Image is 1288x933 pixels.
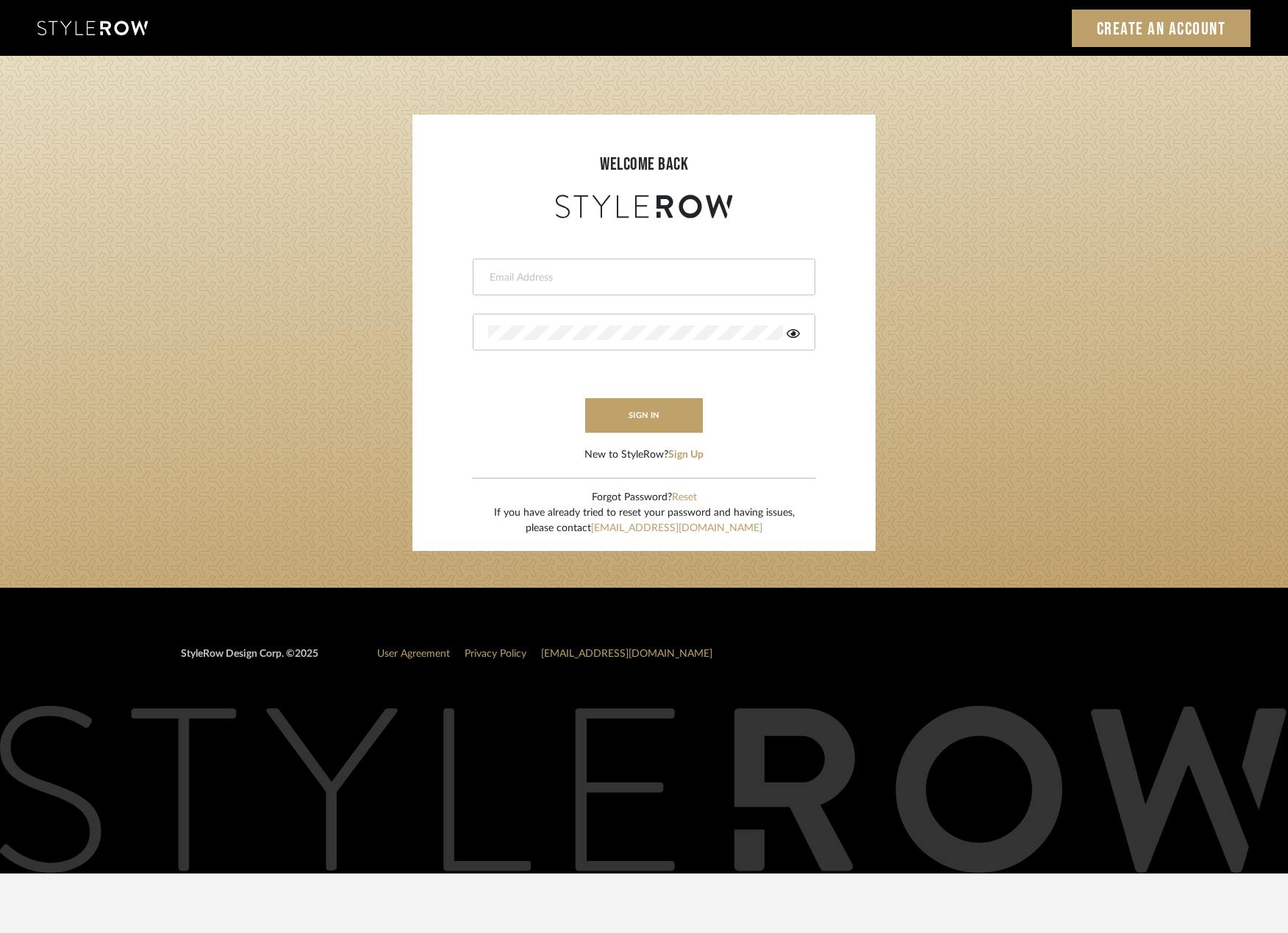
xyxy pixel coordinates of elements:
input: Email Address [488,270,796,285]
div: welcome back [427,151,861,178]
button: Reset [672,490,697,505]
a: Privacy Policy [465,649,526,659]
a: Create an Account [1072,10,1251,47]
div: StyleRow Design Corp. ©2025 [181,646,318,674]
a: User Agreement [377,649,450,659]
a: [EMAIL_ADDRESS][DOMAIN_NAME] [541,649,712,659]
div: If you have already tried to reset your password and having issues, please contact [494,505,795,536]
button: Sign Up [668,447,704,463]
div: New to StyleRow? [584,447,704,463]
button: sign in [585,398,703,433]
a: [EMAIL_ADDRESS][DOMAIN_NAME] [591,523,762,533]
div: Forgot Password? [494,490,795,505]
